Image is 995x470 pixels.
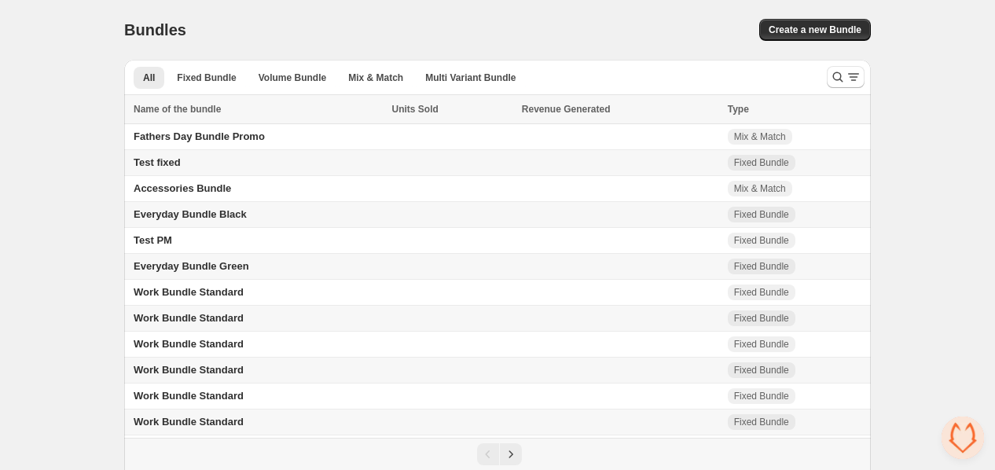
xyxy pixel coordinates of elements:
[734,390,789,402] span: Fixed Bundle
[734,286,789,299] span: Fixed Bundle
[734,182,786,195] span: Mix & Match
[124,20,186,39] h1: Bundles
[827,66,865,88] button: Search and filter results
[522,101,626,117] button: Revenue Generated
[134,312,244,324] span: Work Bundle Standard
[734,130,786,143] span: Mix & Match
[425,72,516,84] span: Multi Variant Bundle
[728,101,861,117] div: Type
[734,260,789,273] span: Fixed Bundle
[134,416,244,428] span: Work Bundle Standard
[134,286,244,298] span: Work Bundle Standard
[134,208,247,220] span: Everyday Bundle Black
[134,234,172,246] span: Test PM
[942,417,984,459] div: Open chat
[134,260,249,272] span: Everyday Bundle Green
[734,208,789,221] span: Fixed Bundle
[734,338,789,351] span: Fixed Bundle
[134,156,181,168] span: Test fixed
[769,24,861,36] span: Create a new Bundle
[134,364,244,376] span: Work Bundle Standard
[500,443,522,465] button: Next
[734,364,789,376] span: Fixed Bundle
[134,390,244,402] span: Work Bundle Standard
[134,338,244,350] span: Work Bundle Standard
[522,101,611,117] span: Revenue Generated
[734,312,789,325] span: Fixed Bundle
[177,72,236,84] span: Fixed Bundle
[759,19,871,41] button: Create a new Bundle
[392,101,454,117] button: Units Sold
[134,182,231,194] span: Accessories Bundle
[734,156,789,169] span: Fixed Bundle
[124,438,871,470] nav: Pagination
[134,101,383,117] div: Name of the bundle
[143,72,155,84] span: All
[392,101,439,117] span: Units Sold
[134,130,265,142] span: Fathers Day Bundle Promo
[734,416,789,428] span: Fixed Bundle
[348,72,403,84] span: Mix & Match
[259,72,326,84] span: Volume Bundle
[734,234,789,247] span: Fixed Bundle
